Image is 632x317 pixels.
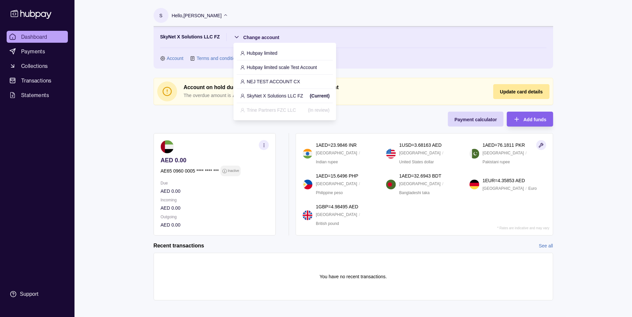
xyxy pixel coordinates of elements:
[247,106,296,114] p: Trine Partners FZC LLC
[247,49,277,57] p: Hubpay limited
[247,78,300,85] p: NEJ TEST ACCOUNT CX
[247,64,317,71] p: Hubpay limited scale Test Account
[247,92,303,99] p: SkyNet X Solutions LLC FZ
[310,92,330,99] p: (Current)
[308,106,329,114] p: (In review)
